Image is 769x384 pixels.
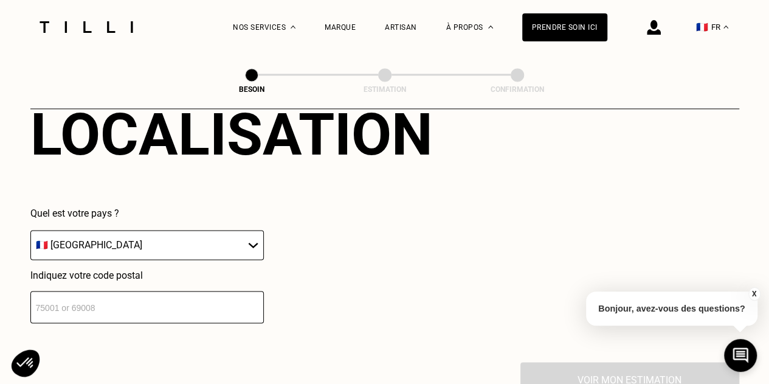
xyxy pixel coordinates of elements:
span: 🇫🇷 [696,21,708,33]
p: Quel est votre pays ? [30,208,264,219]
div: Confirmation [457,85,578,94]
a: Artisan [385,23,417,32]
a: Marque [325,23,356,32]
p: Bonjour, avez-vous des questions? [586,291,757,326]
img: Logo du service de couturière Tilli [35,21,137,33]
a: Prendre soin ici [522,13,607,41]
img: Menu déroulant [291,26,295,29]
div: Localisation [30,100,433,169]
button: X [748,287,760,301]
div: Estimation [324,85,446,94]
img: icône connexion [647,20,661,35]
img: Menu déroulant à propos [488,26,493,29]
input: 75001 or 69008 [30,291,264,323]
img: menu déroulant [723,26,728,29]
p: Indiquez votre code postal [30,270,264,281]
div: Besoin [191,85,312,94]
